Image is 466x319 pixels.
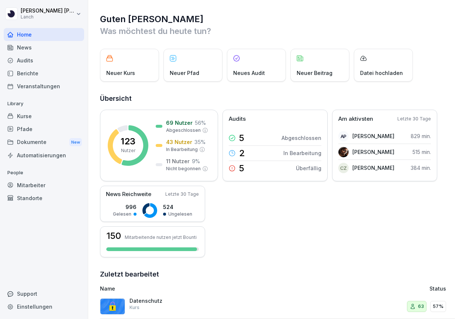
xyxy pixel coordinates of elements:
[100,285,325,292] p: Name
[4,41,84,54] a: News
[170,69,199,77] p: Neuer Pfad
[113,203,137,211] p: 996
[352,132,394,140] p: [PERSON_NAME]
[4,136,84,149] a: DokumenteNew
[338,131,349,141] div: AP
[106,190,151,199] p: News Reichweite
[4,28,84,41] a: Home
[4,192,84,205] a: Standorte
[121,137,135,146] p: 123
[166,157,190,165] p: 11 Nutzer
[100,93,455,104] h2: Übersicht
[352,148,394,156] p: [PERSON_NAME]
[429,285,446,292] p: Status
[168,211,192,217] p: Ungelesen
[21,14,75,20] p: Lanch
[130,304,139,311] p: Kurs
[4,98,84,110] p: Library
[166,146,198,153] p: In Bearbeitung
[100,295,455,319] a: DatenschutzKurs6357%
[165,191,199,198] p: Letzte 30 Tage
[411,164,431,172] p: 384 min.
[4,123,84,136] a: Pfade
[4,179,84,192] a: Mitarbeiter
[397,116,431,122] p: Letzte 30 Tage
[297,69,332,77] p: Neuer Beitrag
[69,138,82,147] div: New
[100,298,125,315] img: gp1n7epbxsf9lzaihqn479zn.png
[229,115,246,123] p: Audits
[413,148,431,156] p: 515 min.
[166,127,201,134] p: Abgeschlossen
[433,303,443,310] p: 57%
[21,8,75,14] p: [PERSON_NAME] [PERSON_NAME]
[166,165,201,172] p: Nicht begonnen
[192,157,200,165] p: 9 %
[4,54,84,67] a: Audits
[283,149,321,157] p: In Bearbeitung
[282,134,321,142] p: Abgeschlossen
[4,136,84,149] div: Dokumente
[411,132,431,140] p: 829 min.
[166,119,193,127] p: 69 Nutzer
[4,167,84,179] p: People
[239,134,244,143] p: 5
[239,149,245,158] p: 2
[121,147,135,154] p: Nutzer
[239,164,244,173] p: 5
[233,69,265,77] p: Neues Audit
[130,298,203,304] p: Datenschutz
[296,164,321,172] p: Überfällig
[4,110,84,123] a: Kurse
[106,69,135,77] p: Neuer Kurs
[360,69,403,77] p: Datei hochladen
[106,231,121,240] h3: 150
[4,149,84,162] a: Automatisierungen
[163,203,192,211] p: 524
[166,138,192,146] p: 43 Nutzer
[4,67,84,80] a: Berichte
[100,25,455,37] p: Was möchtest du heute tun?
[4,300,84,313] a: Einstellungen
[338,147,349,157] img: lbqg5rbd359cn7pzouma6c8b.png
[125,234,197,240] p: Mitarbeitende nutzen jetzt Bounti
[338,163,349,173] div: CZ
[100,269,455,279] h2: Zuletzt bearbeitet
[194,138,206,146] p: 35 %
[195,119,206,127] p: 56 %
[338,115,373,123] p: Am aktivsten
[113,211,131,217] p: Gelesen
[100,13,455,25] h1: Guten [PERSON_NAME]
[4,80,84,93] a: Veranstaltungen
[352,164,394,172] p: [PERSON_NAME]
[418,303,424,310] p: 63
[4,287,84,300] div: Support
